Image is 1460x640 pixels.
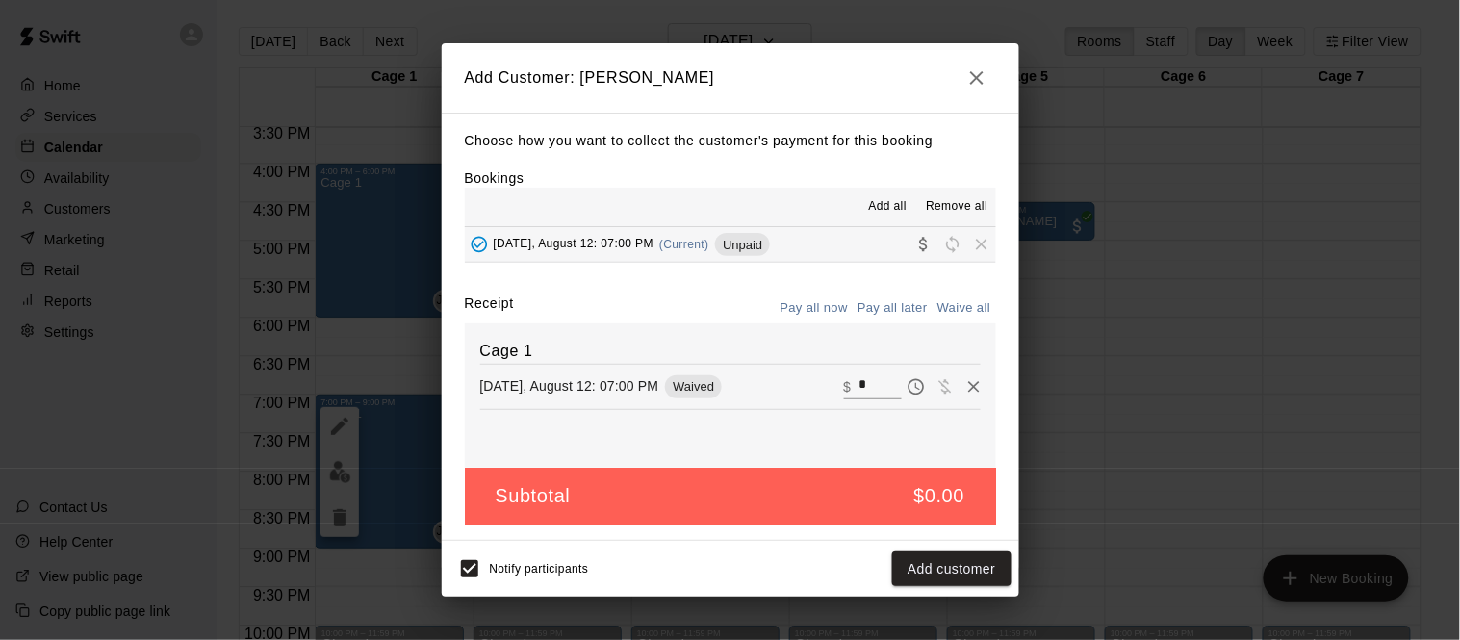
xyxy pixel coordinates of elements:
[853,294,933,323] button: Pay all later
[776,294,854,323] button: Pay all now
[465,230,494,259] button: Added - Collect Payment
[442,43,1019,113] h2: Add Customer: [PERSON_NAME]
[465,170,525,186] label: Bookings
[933,294,996,323] button: Waive all
[465,294,514,323] label: Receipt
[918,192,995,222] button: Remove all
[857,192,918,222] button: Add all
[665,379,722,394] span: Waived
[931,377,960,394] span: Waive payment
[490,562,589,576] span: Notify participants
[494,238,654,251] span: [DATE], August 12: 07:00 PM
[913,483,964,509] h5: $0.00
[967,237,996,251] span: Remove
[844,377,852,397] p: $
[902,377,931,394] span: Pay later
[960,372,988,401] button: Remove
[869,197,908,217] span: Add all
[938,237,967,251] span: Reschedule
[480,339,981,364] h6: Cage 1
[892,551,1011,587] button: Add customer
[480,376,659,396] p: [DATE], August 12: 07:00 PM
[659,238,709,251] span: (Current)
[926,197,987,217] span: Remove all
[715,238,770,252] span: Unpaid
[465,129,996,153] p: Choose how you want to collect the customer's payment for this booking
[496,483,571,509] h5: Subtotal
[909,237,938,251] span: Collect payment
[465,227,996,263] button: Added - Collect Payment[DATE], August 12: 07:00 PM(Current)UnpaidCollect paymentRescheduleRemove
